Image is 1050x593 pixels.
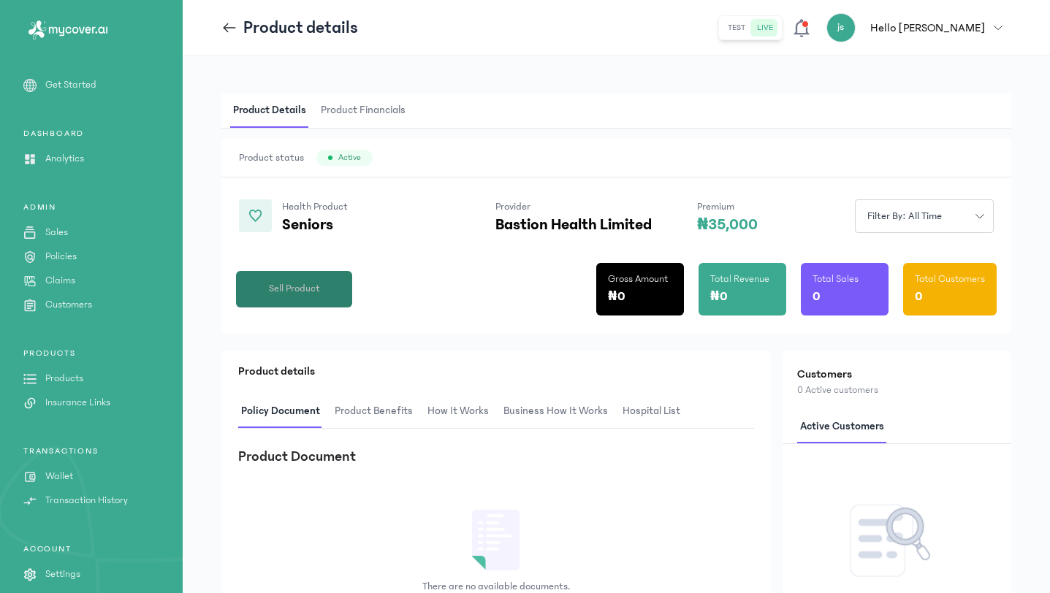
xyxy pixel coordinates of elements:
[501,394,611,429] span: Business How It Works
[722,19,751,37] button: test
[697,201,734,213] span: Premium
[813,272,859,286] p: Total Sales
[859,209,951,224] span: Filter by: all time
[813,286,821,307] p: 0
[236,271,352,307] button: Sell Product
[797,383,997,398] p: 0 Active customers
[230,93,318,128] button: Product Details
[45,249,77,264] p: Policies
[318,93,408,128] span: Product Financials
[915,286,923,307] p: 0
[282,216,450,234] p: Seniors
[238,446,356,467] h3: Product Document
[870,19,985,37] p: Hello [PERSON_NAME]
[230,93,309,128] span: Product Details
[243,16,358,39] p: Product details
[45,297,92,313] p: Customers
[45,371,83,386] p: Products
[269,281,320,296] span: Sell Product
[915,272,985,286] p: Total Customers
[332,394,425,429] button: Product Benefits
[495,201,530,213] span: Provider
[797,365,997,383] h2: Customers
[501,394,620,429] button: Business How It Works
[797,410,887,444] span: Active customers
[826,13,856,42] div: js
[45,469,73,484] p: Wallet
[318,93,417,128] button: Product Financials
[282,201,348,213] span: Health Product
[45,493,128,508] p: Transaction History
[425,394,501,429] button: How It Works
[697,216,758,234] p: ₦35,000
[608,286,625,307] p: ₦0
[620,394,692,429] button: hospital List
[855,199,994,233] button: Filter by: all time
[45,273,75,288] p: Claims
[45,225,68,240] p: Sales
[826,13,1011,42] button: jsHello [PERSON_NAME]
[238,362,754,380] p: Product details
[710,286,728,307] p: ₦0
[45,151,84,167] p: Analytics
[620,394,683,429] span: hospital List
[45,77,96,93] p: Get Started
[238,394,332,429] button: Policy Document
[495,216,652,234] p: Bastion Health Limited
[338,152,361,164] span: Active
[332,394,416,429] span: Product Benefits
[608,272,668,286] p: Gross Amount
[239,150,304,165] span: Product status
[797,410,896,444] button: Active customers
[710,272,769,286] p: Total Revenue
[238,394,323,429] span: Policy Document
[425,394,492,429] span: How It Works
[45,395,110,410] p: Insurance Links
[751,19,779,37] button: live
[45,567,80,582] p: Settings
